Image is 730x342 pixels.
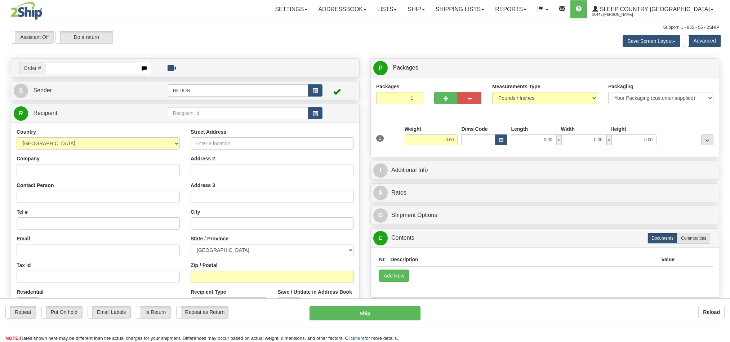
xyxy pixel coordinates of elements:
label: Tax Id [17,262,31,269]
span: Sender [33,87,52,93]
a: Lists [372,0,402,18]
label: Recipient Type [191,288,226,296]
span: 1 [376,135,384,142]
a: Sleep Country [GEOGRAPHIC_DATA] 2044 / [PERSON_NAME] [587,0,719,18]
a: Reports [490,0,532,18]
label: City [191,208,200,216]
label: Address 3 [191,182,215,189]
div: ... [701,134,713,145]
label: Do a return [56,31,113,43]
label: Measurements Type [492,83,540,90]
label: No [278,298,300,310]
a: OShipment Options [373,208,716,223]
label: Height [610,125,626,133]
span: Recipient [33,110,57,116]
label: Width [561,125,575,133]
button: Add New [379,270,409,282]
label: Repeat [6,306,36,318]
a: CContents [373,231,716,245]
label: Zip / Postal [191,262,218,269]
label: Email [17,235,30,242]
span: NOTE: [5,336,20,341]
label: Email Labels [88,306,131,318]
a: here [355,336,365,341]
label: No [17,298,39,310]
b: Reload [703,309,720,315]
th: Value [658,253,677,266]
label: Contact Person [17,182,54,189]
label: Documents [647,233,677,244]
span: S [14,84,28,98]
button: Reload [698,306,725,318]
iframe: chat widget [713,134,729,208]
a: S Sender [14,83,168,98]
label: Residential [17,288,44,296]
span: P [373,61,388,75]
div: Support: 1 - 855 - 55 - 2SHIP [11,25,719,31]
label: Street Address [191,128,226,136]
span: x [606,134,611,145]
span: I [373,163,388,178]
a: P Packages [373,61,716,75]
label: Length [511,125,528,133]
label: Save / Update in Address Book [278,288,352,296]
label: Weight [405,125,421,133]
img: logo2044.jpg [11,2,43,20]
label: State / Province [191,235,228,242]
label: Tel # [17,208,28,216]
span: x [556,134,561,145]
label: Advanced [684,35,721,47]
a: Settings [270,0,313,18]
label: Dims Code [461,125,488,133]
th: Nr [376,253,388,266]
label: Repeat as Return [177,306,228,318]
button: Save Screen Layout [623,35,680,47]
label: Company [17,155,40,162]
label: Put On hold [42,306,82,318]
span: Sleep Country [GEOGRAPHIC_DATA] [598,6,710,12]
span: Packages [393,65,418,71]
span: O [373,208,388,223]
input: Sender Id [168,84,308,97]
label: Address 2 [191,155,215,162]
span: C [373,231,388,245]
span: $ [373,186,388,200]
a: R Recipient [14,106,151,121]
label: Is Return [136,306,170,318]
a: Ship [402,0,430,18]
input: Enter a location [191,137,354,150]
a: $Rates [373,186,716,200]
span: R [14,106,28,121]
label: Commodities [677,233,710,244]
label: Packaging [608,83,633,90]
span: Order # [19,62,45,74]
a: IAdditional Info [373,163,716,178]
th: Description [388,253,659,266]
span: 2044 / [PERSON_NAME] [592,11,646,18]
a: Addressbook [313,0,372,18]
label: Packages [376,83,400,90]
button: Ship [310,306,420,320]
label: Assistant Off [11,31,54,43]
input: Recipient Id [168,107,308,119]
a: Shipping lists [430,0,490,18]
label: Country [17,128,36,136]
